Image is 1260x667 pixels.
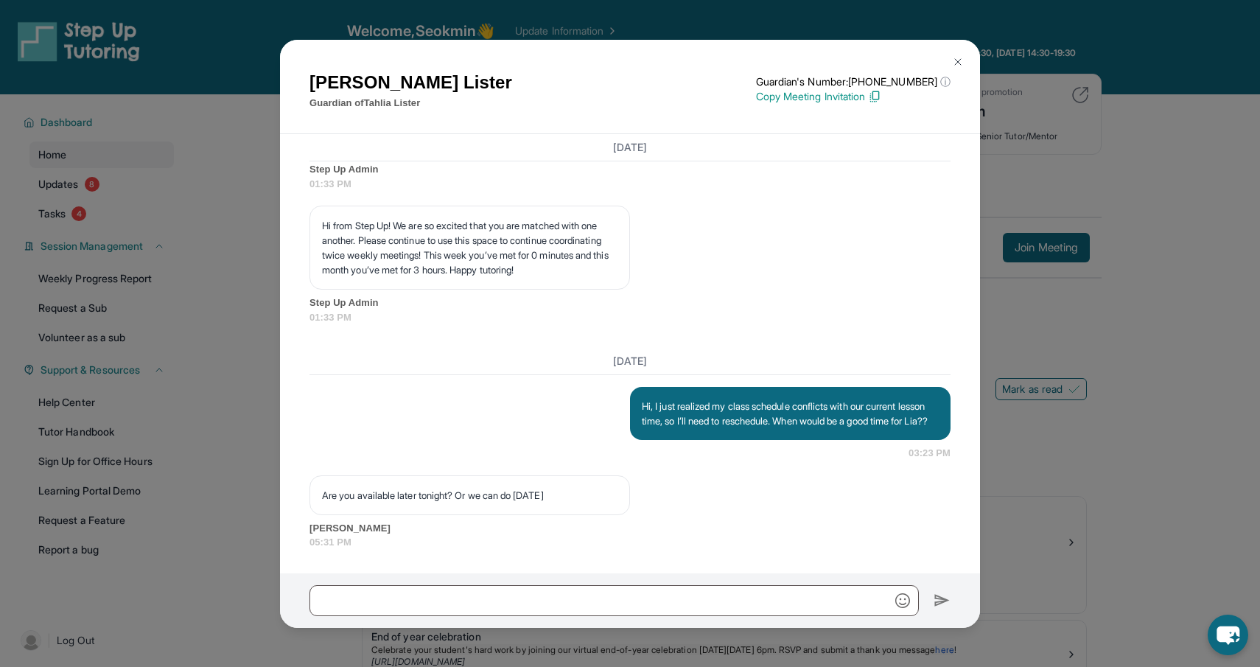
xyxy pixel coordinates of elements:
img: Emoji [895,593,910,608]
img: Copy Icon [868,90,881,103]
img: Send icon [934,592,951,610]
span: Step Up Admin [309,296,951,310]
h1: [PERSON_NAME] Lister [309,69,512,96]
img: Close Icon [952,56,964,68]
p: Copy Meeting Invitation [756,89,951,104]
p: Guardian's Number: [PHONE_NUMBER] [756,74,951,89]
span: 01:33 PM [309,177,951,192]
span: 05:31 PM [309,535,951,550]
span: 03:23 PM [909,446,951,461]
span: Step Up Admin [309,162,951,177]
span: ⓘ [940,74,951,89]
p: Guardian of Tahlia Lister [309,96,512,111]
p: Hi, I just realized my class schedule conflicts with our current lesson time, so I’ll need to res... [642,399,939,428]
h3: [DATE] [309,140,951,155]
p: Are you available later tonight? Or we can do [DATE] [322,488,617,503]
span: [PERSON_NAME] [309,521,951,536]
span: 01:33 PM [309,310,951,325]
h3: [DATE] [309,354,951,369]
button: chat-button [1208,615,1248,655]
p: Hi from Step Up! We are so excited that you are matched with one another. Please continue to use ... [322,218,617,277]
